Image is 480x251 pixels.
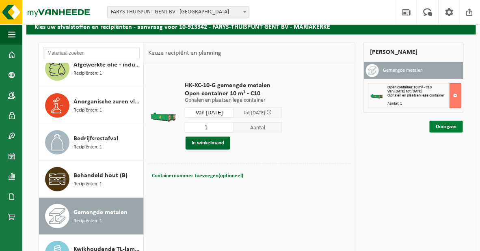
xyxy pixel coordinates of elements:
span: Recipiënten: 1 [74,217,102,225]
span: Open container 10 m³ - C10 [387,85,432,90]
button: Anorganische zuren vloeibaar in kleinverpakking Recipiënten: 1 [39,87,144,124]
button: Behandeld hout (B) Recipiënten: 1 [39,161,144,198]
span: Bedrijfsrestafval [74,134,118,144]
span: tot [DATE] [244,110,265,116]
div: [PERSON_NAME] [363,43,464,62]
span: Aantal [234,122,282,133]
span: FARYS-THUISPUNT GENT BV - MARIAKERKE [107,6,249,18]
input: Selecteer datum [185,107,234,118]
span: FARYS-THUISPUNT GENT BV - MARIAKERKE [108,6,249,18]
span: Recipiënten: 1 [74,70,102,77]
p: Ophalen en plaatsen lege container [185,98,282,103]
strong: Van [DATE] tot [DATE] [387,89,422,94]
div: Ophalen en plaatsen lege container [387,94,461,98]
h3: Gemengde metalen [383,64,423,77]
button: Gemengde metalen Recipiënten: 1 [39,198,144,235]
button: Afgewerkte olie - industrie in 200lt Recipiënten: 1 [39,50,144,87]
h2: Kies uw afvalstoffen en recipiënten - aanvraag voor 10-913342 - FARYS-THUISPUNT GENT BV - MARIAKERKE [26,18,476,34]
span: HK-XC-10-G gemengde metalen [185,82,282,90]
span: Open container 10 m³ - C10 [185,90,282,98]
span: Afgewerkte olie - industrie in 200lt [74,60,141,70]
button: Bedrijfsrestafval Recipiënten: 1 [39,124,144,161]
div: Aantal: 1 [387,102,461,106]
span: Recipiënten: 1 [74,144,102,151]
span: Gemengde metalen [74,208,128,217]
a: Doorgaan [430,121,463,133]
div: Keuze recipiënt en planning [144,43,225,63]
span: Anorganische zuren vloeibaar in kleinverpakking [74,97,141,107]
span: Recipiënten: 1 [74,180,102,188]
span: Recipiënten: 1 [74,107,102,114]
input: Materiaal zoeken [43,47,140,59]
button: Containernummer toevoegen(optioneel) [151,170,244,182]
span: Behandeld hout (B) [74,171,128,180]
button: In winkelmand [186,137,230,150]
span: Containernummer toevoegen(optioneel) [152,173,243,178]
